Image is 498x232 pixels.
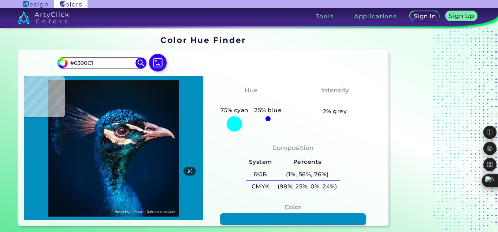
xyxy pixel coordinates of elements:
h5: Sign Up [449,13,474,19]
h4: Composition [272,143,314,153]
h5: RGB [246,168,275,180]
h5: System [246,156,275,168]
img: img_pavlin.jpg [27,80,200,217]
h4: Intensity [321,85,349,96]
h3: Applications [354,14,397,19]
h5: 25% blue [252,106,285,115]
img: icon search [135,58,146,69]
h1: Color Hue Finder [160,34,246,45]
h5: Percents [275,156,340,168]
a: Sign Up [445,11,478,21]
img: ArtyClick Design logo [23,1,48,8]
h5: Sign In [413,13,436,19]
input: type color.. [68,58,136,68]
iframe: Advertisement [391,33,483,229]
h5: CMYK [246,181,275,193]
img: logo_artyclick_colors_white.svg [18,11,69,24]
h5: (98%, 25%, 0%, 24%) [275,181,340,193]
img: icon picture [149,54,167,71]
a: Sign In [410,11,440,21]
h5: (1%, 56%, 76%) [275,168,340,180]
h4: Hue [245,85,257,96]
h3: Bluish Cyan [227,97,275,106]
h3: Vibrant [319,97,351,106]
h5: 75% cyan [218,106,251,115]
h3: Tools [316,14,334,19]
h5: 2% grey [323,107,347,116]
h4: Color [285,202,301,213]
